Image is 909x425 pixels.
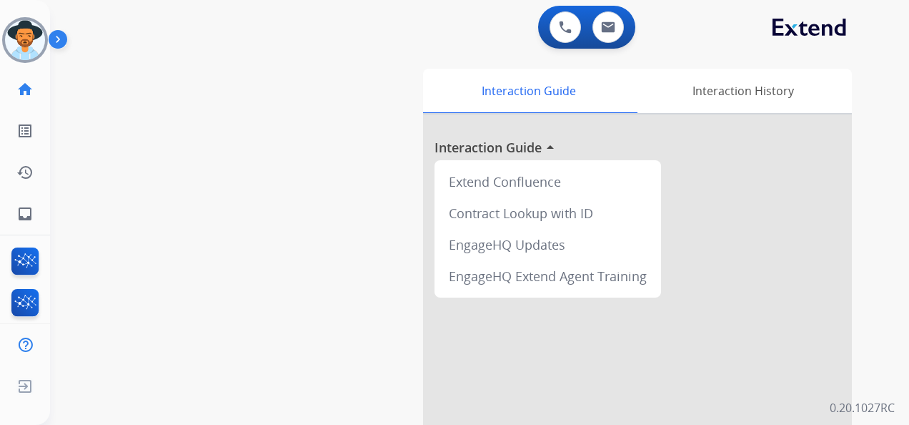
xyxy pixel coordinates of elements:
div: EngageHQ Extend Agent Training [440,260,655,292]
img: avatar [5,20,45,60]
div: Interaction History [634,69,852,113]
mat-icon: home [16,81,34,98]
mat-icon: inbox [16,205,34,223]
div: EngageHQ Updates [440,229,655,260]
div: Interaction Guide [423,69,634,113]
mat-icon: history [16,164,34,181]
div: Extend Confluence [440,166,655,197]
div: Contract Lookup with ID [440,197,655,229]
mat-icon: list_alt [16,122,34,140]
p: 0.20.1027RC [830,399,895,416]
